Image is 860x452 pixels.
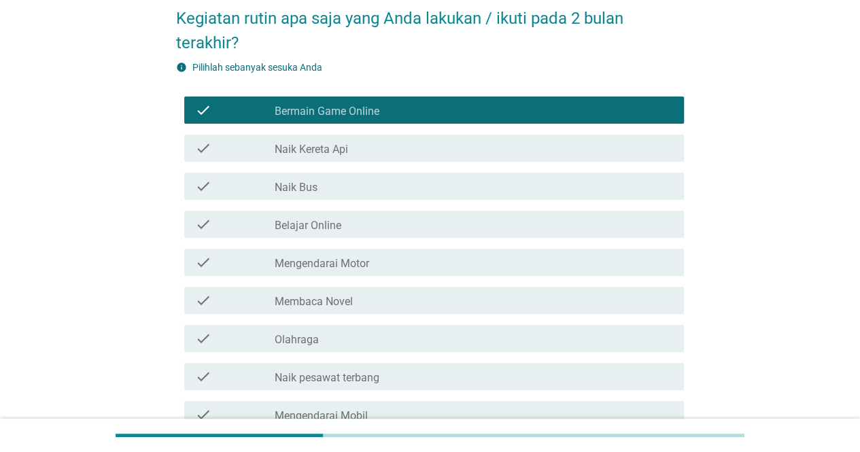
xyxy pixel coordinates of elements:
[275,219,341,232] label: Belajar Online
[195,102,211,118] i: check
[195,406,211,423] i: check
[275,295,353,309] label: Membaca Novel
[275,257,369,271] label: Mengendarai Motor
[195,216,211,232] i: check
[275,181,317,194] label: Naik Bus
[192,62,322,73] label: Pilihlah sebanyak sesuka Anda
[195,292,211,309] i: check
[275,143,348,156] label: Naik Kereta Api
[195,140,211,156] i: check
[195,254,211,271] i: check
[275,105,379,118] label: Bermain Game Online
[195,178,211,194] i: check
[275,371,379,385] label: Naik pesawat terbang
[275,333,319,347] label: Olahraga
[176,62,187,73] i: info
[195,368,211,385] i: check
[275,409,368,423] label: Mengendarai Mobil
[195,330,211,347] i: check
